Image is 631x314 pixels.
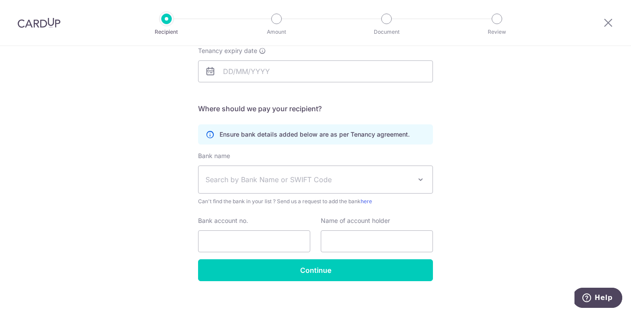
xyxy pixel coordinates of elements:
span: Search by Bank Name or SWIFT Code [206,174,411,185]
p: Ensure bank details added below are as per Tenancy agreement. [220,130,410,139]
span: Can't find the bank in your list ? Send us a request to add the bank [198,197,433,206]
span: Help [20,6,38,14]
label: Bank account no. [198,216,248,225]
p: Document [354,28,419,36]
a: here [361,198,372,205]
iframe: Opens a widget where you can find more information [574,288,622,310]
p: Amount [244,28,309,36]
span: Tenancy expiry date [198,46,257,55]
input: DD/MM/YYYY [198,60,433,82]
label: Name of account holder [321,216,390,225]
p: Review [464,28,529,36]
label: Bank name [198,152,230,160]
img: CardUp [18,18,60,28]
input: Continue [198,259,433,281]
p: Recipient [134,28,199,36]
h5: Where should we pay your recipient? [198,103,433,114]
